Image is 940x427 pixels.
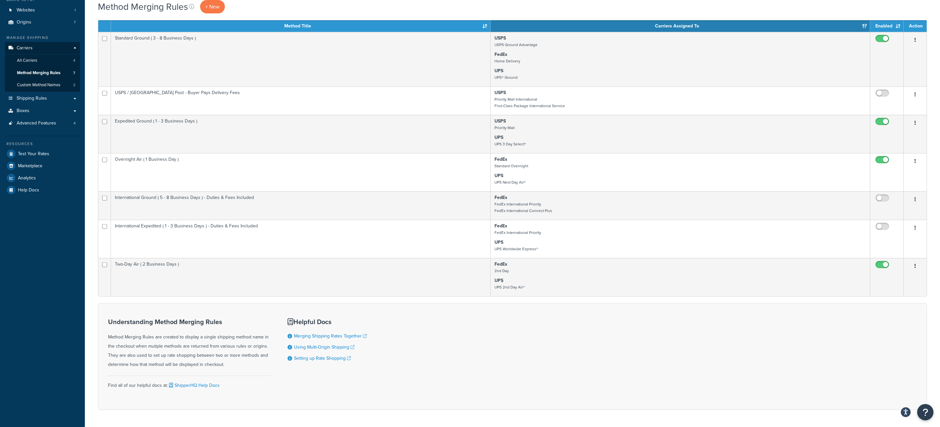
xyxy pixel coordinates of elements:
[5,67,80,79] a: Method Merging Rules 7
[17,82,60,88] span: Custom Method Names
[494,74,518,80] small: UPS® Ground
[494,284,525,290] small: UPS 2nd Day Air®
[491,20,870,32] th: Carriers Assigned To: activate to sort column ascending
[74,8,76,13] span: 1
[5,79,80,91] li: Custom Method Names
[108,318,271,369] div: Method Merging Rules are created to display a single shipping method name in the checkout when mu...
[5,117,80,129] a: Advanced Features 4
[870,20,904,32] th: Enabled: activate to sort column ascending
[5,141,80,147] div: Resources
[17,20,31,25] span: Origins
[111,20,491,32] th: Method Title: activate to sort column ascending
[494,222,507,229] strong: FedEx
[5,55,80,67] a: All Carriers 4
[111,191,491,220] td: International Ground ( 5 - 8 Business Days ) - Duties & Fees Included
[5,67,80,79] li: Method Merging Rules
[18,175,36,181] span: Analytics
[5,4,80,16] a: Websites 1
[494,179,526,185] small: UPS Next Day Air®
[5,117,80,129] li: Advanced Features
[5,42,80,92] li: Carriers
[494,125,515,131] small: Priority Mail
[494,67,503,74] strong: UPS
[5,79,80,91] a: Custom Method Names 2
[111,115,491,153] td: Expedited Ground ( 1 - 3 Business Days )
[5,4,80,16] li: Websites
[17,8,35,13] span: Websites
[5,42,80,54] a: Carriers
[294,344,354,351] a: Using Multi-Origin Shipping
[17,58,37,63] span: All Carriers
[17,70,60,76] span: Method Merging Rules
[294,355,351,362] a: Setting up Rate Shopping
[494,261,507,268] strong: FedEx
[904,20,927,32] th: Action
[494,134,503,141] strong: UPS
[98,0,188,13] h1: Method Merging Rules
[18,151,49,157] span: Test Your Rates
[494,163,528,169] small: Standard Overnight
[5,184,80,196] a: Help Docs
[111,87,491,115] td: USPS / [GEOGRAPHIC_DATA] Post - Buyer Pays Delivery Fees
[168,382,220,389] a: ShipperHQ Help Docs
[5,172,80,184] a: Analytics
[494,201,552,214] small: FedEx International Priority FedEx International Connect Plus
[494,42,538,48] small: USPS Ground Advantage
[494,172,503,179] strong: UPS
[494,89,506,96] strong: USPS
[17,121,56,126] span: Advanced Features
[5,148,80,160] a: Test Your Rates
[5,35,80,41] div: Manage Shipping
[111,153,491,191] td: Overnight Air ( 1 Business Day )
[494,156,507,163] strong: FedEx
[73,82,75,88] span: 2
[494,96,565,109] small: Priority Mail International First-Class Package International Service
[494,141,526,147] small: UPS 3 Day Select®
[111,220,491,258] td: International Expedited ( 1 - 3 Business Days ) - Duties & Fees Included
[17,108,29,114] span: Boxes
[5,16,80,28] li: Origins
[294,333,367,339] a: Merging Shipping Rates Together
[5,105,80,117] a: Boxes
[5,16,80,28] a: Origins 7
[73,121,76,126] span: 4
[17,96,47,101] span: Shipping Rules
[494,35,506,41] strong: USPS
[18,188,39,193] span: Help Docs
[494,277,503,284] strong: UPS
[205,3,220,10] span: + New
[111,258,491,296] td: Two-Day Air ( 2 Business Days )
[494,239,503,246] strong: UPS
[494,246,538,252] small: UPS Worldwide Express®
[5,160,80,172] a: Marketplace
[5,55,80,67] li: All Carriers
[494,58,520,64] small: Home Delivery
[288,318,367,325] h3: Helpful Docs
[73,58,75,63] span: 4
[494,51,507,58] strong: FedEx
[494,194,507,201] strong: FedEx
[74,20,76,25] span: 7
[494,118,506,124] strong: USPS
[917,404,933,420] button: Open Resource Center
[494,268,509,274] small: 2nd Day
[18,163,42,169] span: Marketplace
[73,70,75,76] span: 7
[108,376,271,390] div: Find all of our helpful docs at:
[17,45,33,51] span: Carriers
[108,318,271,325] h3: Understanding Method Merging Rules
[494,230,541,236] small: FedEx International Priority
[5,92,80,105] a: Shipping Rules
[111,32,491,87] td: Standard Ground ( 3 - 8 Business Days )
